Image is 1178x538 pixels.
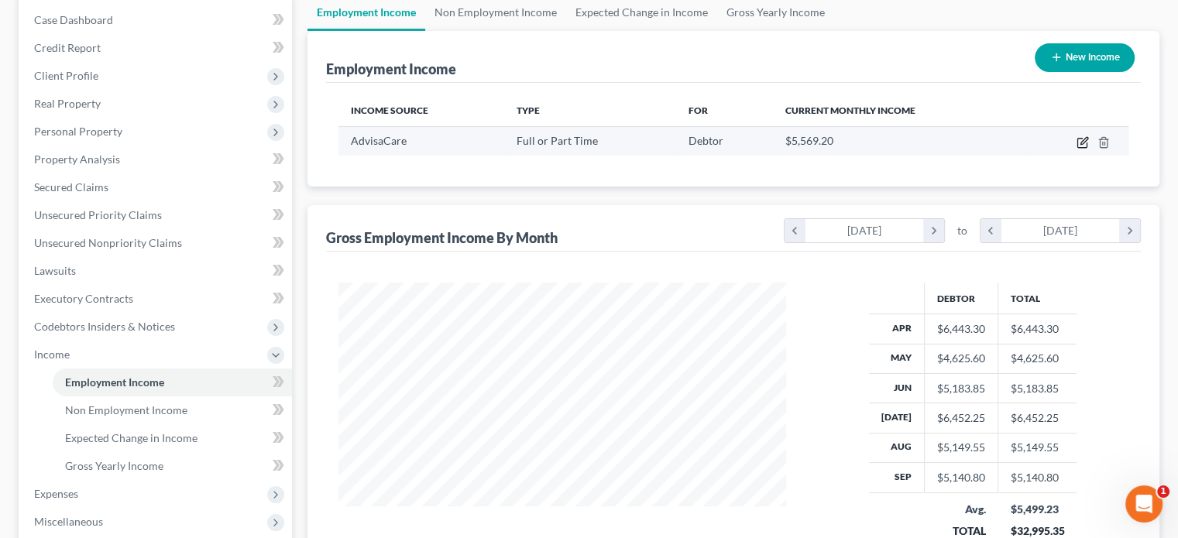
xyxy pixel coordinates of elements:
i: chevron_left [981,219,1001,242]
span: Expected Change in Income [65,431,197,444]
div: $5,140.80 [937,470,985,485]
div: $6,443.30 [937,321,985,337]
span: Executory Contracts [34,292,133,305]
span: Debtor [689,134,723,147]
span: Current Monthly Income [785,105,915,116]
div: $5,499.23 [1010,502,1064,517]
td: $5,140.80 [998,463,1077,492]
th: Apr [869,314,925,344]
span: For [689,105,708,116]
a: Case Dashboard [22,6,292,34]
a: Gross Yearly Income [53,452,292,480]
a: Property Analysis [22,146,292,173]
span: Income Source [351,105,428,116]
span: Income [34,348,70,361]
span: Secured Claims [34,180,108,194]
td: $6,443.30 [998,314,1077,344]
a: Expected Change in Income [53,424,292,452]
a: Secured Claims [22,173,292,201]
a: Employment Income [53,368,292,396]
th: Total [998,283,1077,314]
a: Executory Contracts [22,285,292,313]
th: Jun [869,373,925,403]
span: Non Employment Income [65,403,187,416]
div: Employment Income [326,60,456,78]
td: $5,183.85 [998,373,1077,403]
i: chevron_right [923,219,944,242]
span: Codebtors Insiders & Notices [34,320,175,333]
div: Gross Employment Income By Month [326,228,558,247]
span: Lawsuits [34,264,76,277]
span: Gross Yearly Income [65,459,163,472]
td: $4,625.60 [998,344,1077,373]
a: Unsecured Priority Claims [22,201,292,229]
span: Unsecured Priority Claims [34,208,162,221]
th: May [869,344,925,373]
span: Credit Report [34,41,101,54]
div: $6,452.25 [937,410,985,426]
a: Lawsuits [22,257,292,285]
span: $5,569.20 [785,134,833,147]
span: Property Analysis [34,152,120,166]
th: Debtor [924,283,998,314]
span: Expenses [34,487,78,500]
span: Type [517,105,540,116]
div: Avg. [936,502,985,517]
td: $5,149.55 [998,433,1077,462]
i: chevron_left [785,219,805,242]
div: [DATE] [805,219,924,242]
div: $4,625.60 [937,351,985,366]
i: chevron_right [1119,219,1140,242]
span: Unsecured Nonpriority Claims [34,236,182,249]
th: [DATE] [869,403,925,433]
span: Miscellaneous [34,515,103,528]
span: Full or Part Time [517,134,598,147]
span: 1 [1157,485,1169,498]
button: New Income [1035,43,1135,72]
a: Non Employment Income [53,396,292,424]
span: Employment Income [65,375,164,389]
span: AdvisaCare [351,134,407,147]
div: $5,183.85 [937,381,985,396]
th: Aug [869,433,925,462]
iframe: Intercom live chat [1125,485,1163,523]
span: Real Property [34,97,101,110]
div: $5,149.55 [937,440,985,455]
td: $6,452.25 [998,403,1077,433]
th: Sep [869,463,925,492]
div: [DATE] [1001,219,1120,242]
a: Credit Report [22,34,292,62]
span: Personal Property [34,125,122,138]
span: to [957,223,967,238]
a: Unsecured Nonpriority Claims [22,229,292,257]
span: Client Profile [34,69,98,82]
span: Case Dashboard [34,13,113,26]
